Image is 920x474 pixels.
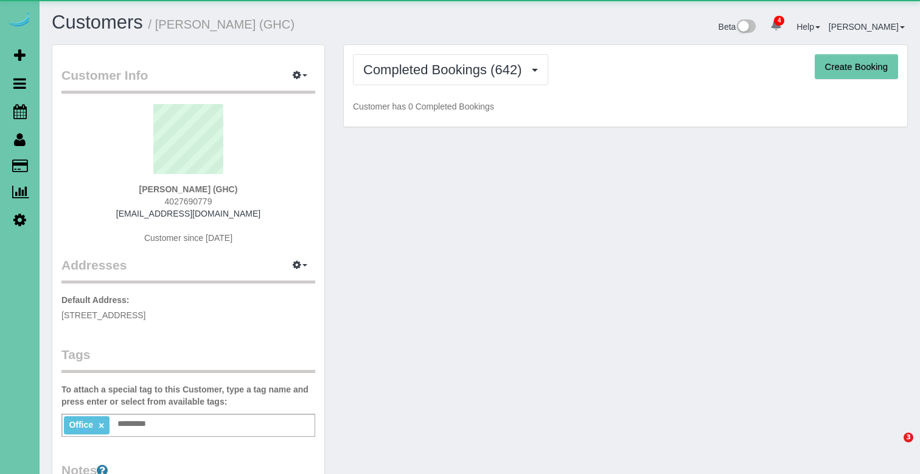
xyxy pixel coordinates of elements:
[353,100,898,113] p: Customer has 0 Completed Bookings
[7,12,32,29] img: Automaid Logo
[353,54,548,85] button: Completed Bookings (642)
[904,433,913,442] span: 3
[148,18,295,31] small: / [PERSON_NAME] (GHC)
[139,184,238,194] strong: [PERSON_NAME] (GHC)
[61,346,315,373] legend: Tags
[829,22,905,32] a: [PERSON_NAME]
[99,420,104,431] a: ×
[764,12,788,39] a: 4
[879,433,908,462] iframe: Intercom live chat
[815,54,898,80] button: Create Booking
[61,294,130,306] label: Default Address:
[144,233,232,243] span: Customer since [DATE]
[363,62,528,77] span: Completed Bookings (642)
[719,22,756,32] a: Beta
[736,19,756,35] img: New interface
[52,12,143,33] a: Customers
[69,420,93,430] span: Office
[774,16,784,26] span: 4
[61,310,145,320] span: [STREET_ADDRESS]
[796,22,820,32] a: Help
[116,209,260,218] a: [EMAIL_ADDRESS][DOMAIN_NAME]
[165,197,212,206] span: 4027690779
[61,66,315,94] legend: Customer Info
[61,383,315,408] label: To attach a special tag to this Customer, type a tag name and press enter or select from availabl...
